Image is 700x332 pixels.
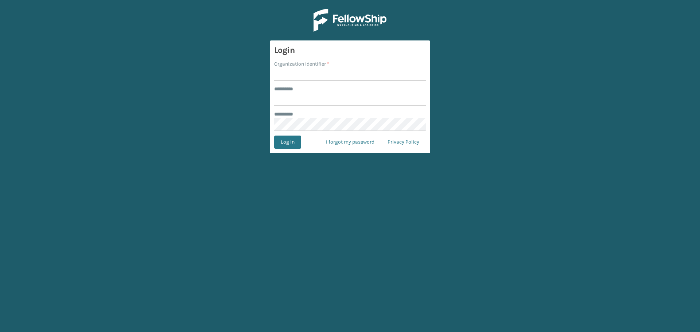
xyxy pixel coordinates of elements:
[274,136,301,149] button: Log In
[314,9,386,32] img: Logo
[381,136,426,149] a: Privacy Policy
[319,136,381,149] a: I forgot my password
[274,60,329,68] label: Organization Identifier
[274,45,426,56] h3: Login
